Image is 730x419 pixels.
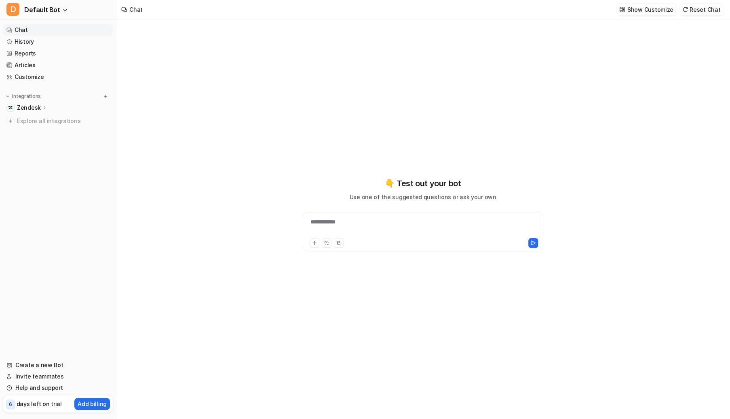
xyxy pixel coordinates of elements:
[617,4,677,15] button: Show Customize
[3,48,113,59] a: Reports
[3,36,113,47] a: History
[6,117,15,125] img: explore all integrations
[9,401,12,408] p: 6
[8,105,13,110] img: Zendesk
[17,104,41,112] p: Zendesk
[6,3,19,16] span: D
[3,382,113,393] a: Help and support
[3,60,113,71] a: Articles
[12,93,41,100] p: Integrations
[349,193,496,201] p: Use one of the suggested questions or ask your own
[24,4,60,15] span: Default Bot
[680,4,724,15] button: Reset Chat
[17,400,62,408] p: days left on trial
[129,5,143,14] div: Chat
[3,71,113,83] a: Customize
[78,400,107,408] p: Add billing
[627,5,673,14] p: Show Customize
[5,94,11,99] img: expand menu
[3,24,113,36] a: Chat
[103,94,108,99] img: menu_add.svg
[385,177,461,189] p: 👇 Test out your bot
[3,359,113,371] a: Create a new Bot
[682,6,688,13] img: reset
[619,6,625,13] img: customize
[3,371,113,382] a: Invite teammates
[3,115,113,127] a: Explore all integrations
[74,398,110,410] button: Add billing
[17,115,110,128] span: Explore all integrations
[3,92,43,100] button: Integrations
